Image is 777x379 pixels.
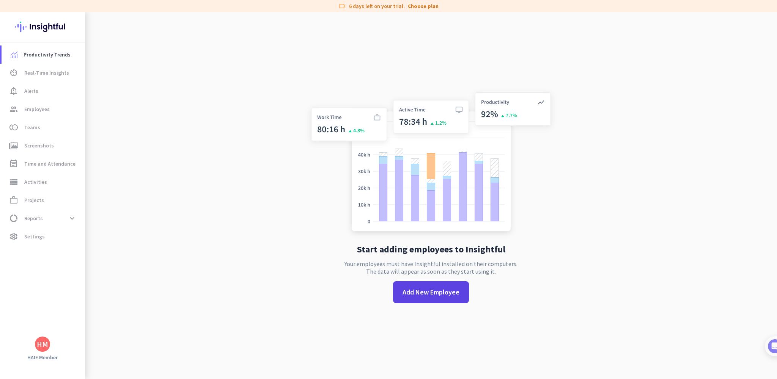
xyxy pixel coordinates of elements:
span: Screenshots [24,141,54,150]
span: Settings [24,232,45,241]
button: Add New Employee [393,281,469,303]
a: perm_mediaScreenshots [2,136,85,155]
a: work_outlineProjects [2,191,85,209]
a: menu-itemProductivity Trends [2,45,85,64]
span: Time and Attendance [24,159,75,168]
i: label [338,2,346,10]
h2: Start adding employees to Insightful [357,245,505,254]
a: Choose plan [408,2,439,10]
a: av_timerReal-Time Insights [2,64,85,82]
a: tollTeams [2,118,85,136]
span: Productivity Trends [24,50,71,59]
span: Add New Employee [403,287,459,297]
span: Reports [24,214,43,223]
a: settingsSettings [2,227,85,246]
span: Projects [24,196,44,205]
a: storageActivities [2,173,85,191]
a: data_usageReportsexpand_more [2,209,85,227]
i: av_timer [9,68,18,77]
img: menu-item [11,51,17,58]
a: event_noteTime and Attendance [2,155,85,173]
img: no-search-results [305,88,557,239]
button: expand_more [65,211,79,225]
i: settings [9,232,18,241]
a: notification_importantAlerts [2,82,85,100]
img: Insightful logo [15,12,70,42]
i: storage [9,177,18,186]
i: notification_important [9,86,18,96]
span: Teams [24,123,40,132]
i: group [9,105,18,114]
span: Activities [24,177,47,186]
i: perm_media [9,141,18,150]
span: Employees [24,105,50,114]
span: Real-Time Insights [24,68,69,77]
i: toll [9,123,18,132]
a: groupEmployees [2,100,85,118]
i: event_note [9,159,18,168]
div: HM [37,340,48,348]
i: data_usage [9,214,18,223]
span: Alerts [24,86,38,96]
p: Your employees must have Insightful installed on their computers. The data will appear as soon as... [344,260,517,275]
i: work_outline [9,196,18,205]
